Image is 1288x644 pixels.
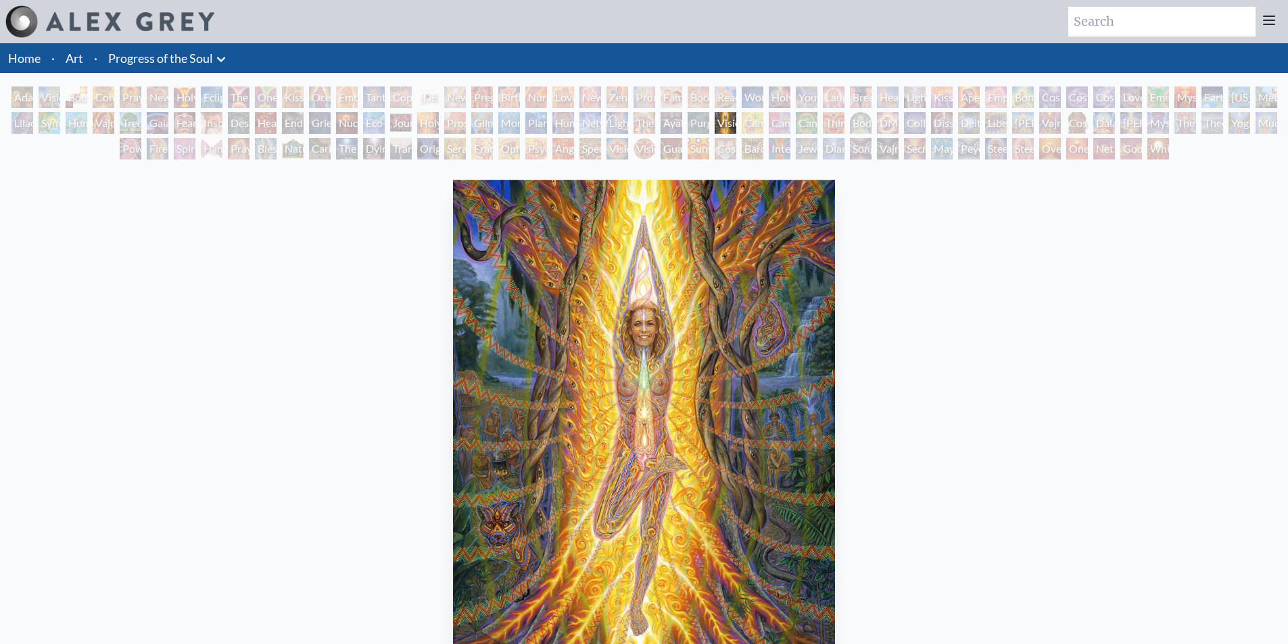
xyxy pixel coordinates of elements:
[1229,112,1250,134] div: Yogi & the Möbius Sphere
[282,112,304,134] div: Endarkenment
[1201,86,1223,108] div: Earth Energies
[201,86,222,108] div: Eclipse
[336,86,358,108] div: Embracing
[796,138,817,159] div: Jewel Being
[390,138,412,159] div: Transfiguration
[742,112,763,134] div: Cannabis Mudra
[1039,138,1061,159] div: Oversoul
[309,86,331,108] div: Ocean of Love Bliss
[552,112,574,134] div: Human Geometry
[904,86,926,108] div: Lightweaver
[417,112,439,134] div: Holy Fire
[444,86,466,108] div: Newborn
[39,86,60,108] div: Visionary Origin of Language
[1012,138,1034,159] div: Steeplehead 2
[985,112,1007,134] div: Liberation Through Seeing
[363,138,385,159] div: Dying
[688,86,709,108] div: Boo-boo
[742,86,763,108] div: Wonder
[471,112,493,134] div: Glimpsing the Empyrean
[769,138,790,159] div: Interbeing
[444,138,466,159] div: Seraphic Transport Docking on the Third Eye
[1093,138,1115,159] div: Net of Being
[1066,86,1088,108] div: Cosmic Artist
[877,112,899,134] div: DMT - The Spirit Molecule
[1256,86,1277,108] div: Metamorphosis
[985,86,1007,108] div: Empowerment
[796,112,817,134] div: Cannabacchus
[688,138,709,159] div: Sunyata
[309,138,331,159] div: Caring
[66,86,87,108] div: Body, Mind, Spirit
[1039,86,1061,108] div: Cosmic Creativity
[715,86,736,108] div: Reading
[931,86,953,108] div: Kiss of the [MEDICAL_DATA]
[1066,138,1088,159] div: One
[147,138,168,159] div: Firewalking
[1147,138,1169,159] div: White Light
[606,112,628,134] div: Lightworker
[363,112,385,134] div: Eco-Atlas
[634,112,655,134] div: The Shulgins and their Alchemical Angels
[174,112,195,134] div: Fear
[958,112,980,134] div: Deities & Demons Drinking from the Milky Pool
[606,138,628,159] div: Vision Crystal
[742,138,763,159] div: Bardo Being
[1093,86,1115,108] div: Cosmic Lovers
[66,112,87,134] div: Humming Bird
[1093,112,1115,134] div: Dalai Lama
[93,112,114,134] div: Vajra Horse
[8,51,41,66] a: Home
[1174,86,1196,108] div: Mysteriosa 2
[661,138,682,159] div: Guardian of Infinite Vision
[715,138,736,159] div: Cosmic Elf
[823,138,844,159] div: Diamond Being
[850,86,872,108] div: Breathing
[498,86,520,108] div: Birth
[606,86,628,108] div: Zena Lotus
[1120,112,1142,134] div: [PERSON_NAME]
[498,112,520,134] div: Monochord
[336,138,358,159] div: The Soul Finds It's Way
[498,138,520,159] div: Ophanic Eyelash
[1120,86,1142,108] div: Love is a Cosmic Force
[471,86,493,108] div: Pregnancy
[769,86,790,108] div: Holy Family
[120,138,141,159] div: Power to the Peaceful
[363,86,385,108] div: Tantra
[174,86,195,108] div: Holy Grail
[1147,86,1169,108] div: Emerald Grail
[1147,112,1169,134] div: Mystic Eye
[201,112,222,134] div: Insomnia
[661,86,682,108] div: Family
[390,112,412,134] div: Journey of the Wounded Healer
[823,112,844,134] div: Third Eye Tears of Joy
[877,86,899,108] div: Healing
[904,138,926,159] div: Secret Writing Being
[958,138,980,159] div: Peyote Being
[66,49,83,68] a: Art
[958,86,980,108] div: Aperture
[46,43,60,73] li: ·
[39,112,60,134] div: Symbiosis: Gall Wasp & Oak Tree
[634,86,655,108] div: Promise
[931,138,953,159] div: Mayan Being
[796,86,817,108] div: Young & Old
[1120,138,1142,159] div: Godself
[661,112,682,134] div: Ayahuasca Visitation
[282,138,304,159] div: Nature of Mind
[471,138,493,159] div: Fractal Eyes
[985,138,1007,159] div: Steeplehead 1
[201,138,222,159] div: Hands that See
[309,112,331,134] div: Grieving
[1012,112,1034,134] div: [PERSON_NAME]
[579,112,601,134] div: Networks
[850,138,872,159] div: Song of Vajra Being
[1039,112,1061,134] div: Vajra Guru
[417,138,439,159] div: Original Face
[715,112,736,134] div: Vision Tree
[336,112,358,134] div: Nuclear Crucifixion
[93,86,114,108] div: Contemplation
[89,43,103,73] li: ·
[255,86,277,108] div: One Taste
